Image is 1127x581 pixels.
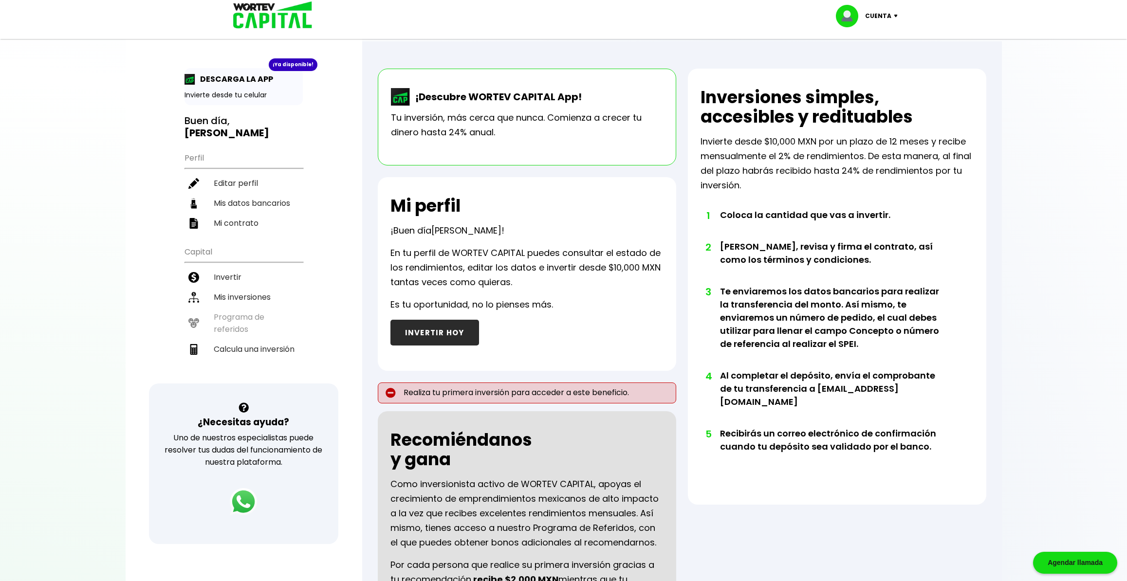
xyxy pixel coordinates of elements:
img: error-circle.027baa21.svg [386,388,396,398]
p: Uno de nuestros especialistas puede resolver tus dudas del funcionamiento de nuestra plataforma. [162,432,326,468]
div: Agendar llamada [1033,552,1117,574]
a: Mis datos bancarios [185,193,303,213]
span: [PERSON_NAME] [431,224,501,236]
span: 5 [705,427,710,441]
a: Editar perfil [185,173,303,193]
h3: Buen día, [185,115,303,139]
a: Invertir [185,267,303,287]
a: Mis inversiones [185,287,303,307]
img: calculadora-icon.17d418c4.svg [188,344,199,355]
li: Al completar el depósito, envía el comprobante de tu transferencia a [EMAIL_ADDRESS][DOMAIN_NAME] [720,369,946,427]
img: datos-icon.10cf9172.svg [188,198,199,209]
img: inversiones-icon.6695dc30.svg [188,292,199,303]
img: wortev-capital-app-icon [391,88,410,106]
p: En tu perfil de WORTEV CAPITAL puedes consultar el estado de los rendimientos, editar los datos e... [390,246,664,290]
h2: Mi perfil [390,196,461,216]
p: DESCARGA LA APP [195,73,273,85]
b: [PERSON_NAME] [185,126,269,140]
a: Mi contrato [185,213,303,233]
p: Realiza tu primera inversión para acceder a este beneficio. [378,382,676,403]
li: Te enviaremos los datos bancarios para realizar la transferencia del monto. Así mismo, te enviare... [720,285,946,369]
p: Invierte desde $10,000 MXN por un plazo de 12 meses y recibe mensualmente el 2% de rendimientos. ... [701,134,974,193]
p: Es tu oportunidad, no lo pienses más. [390,297,553,312]
img: logos_whatsapp-icon.242b2217.svg [230,488,257,515]
p: Invierte desde tu celular [185,90,303,100]
a: Calcula una inversión [185,339,303,359]
p: ¡Descubre WORTEV CAPITAL App! [410,90,582,104]
p: ¡Buen día ! [390,223,504,238]
h2: Inversiones simples, accesibles y redituables [701,88,974,127]
ul: Perfil [185,147,303,233]
li: Coloca la cantidad que vas a invertir. [720,208,946,240]
span: 1 [705,208,710,223]
span: 3 [705,285,710,299]
img: editar-icon.952d3147.svg [188,178,199,189]
img: icon-down [891,15,905,18]
img: profile-image [836,5,865,27]
p: Como inversionista activo de WORTEV CAPITAL, apoyas el crecimiento de emprendimientos mexicanos d... [390,477,664,550]
p: Tu inversión, más cerca que nunca. Comienza a crecer tu dinero hasta 24% anual. [391,110,663,140]
span: 2 [705,240,710,254]
h3: ¿Necesitas ayuda? [198,415,289,429]
img: app-icon [185,74,195,85]
li: [PERSON_NAME], revisa y firma el contrato, así como los términos y condiciones. [720,240,946,285]
li: Recibirás un correo electrónico de confirmación cuando tu depósito sea validado por el banco. [720,427,946,472]
img: invertir-icon.b3b967d7.svg [188,272,199,283]
ul: Capital [185,241,303,383]
div: ¡Ya disponible! [269,58,317,71]
button: INVERTIR HOY [390,320,479,345]
span: 4 [705,369,710,383]
h2: Recomiéndanos y gana [390,430,532,469]
p: Cuenta [865,9,891,23]
img: contrato-icon.f2db500c.svg [188,218,199,229]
